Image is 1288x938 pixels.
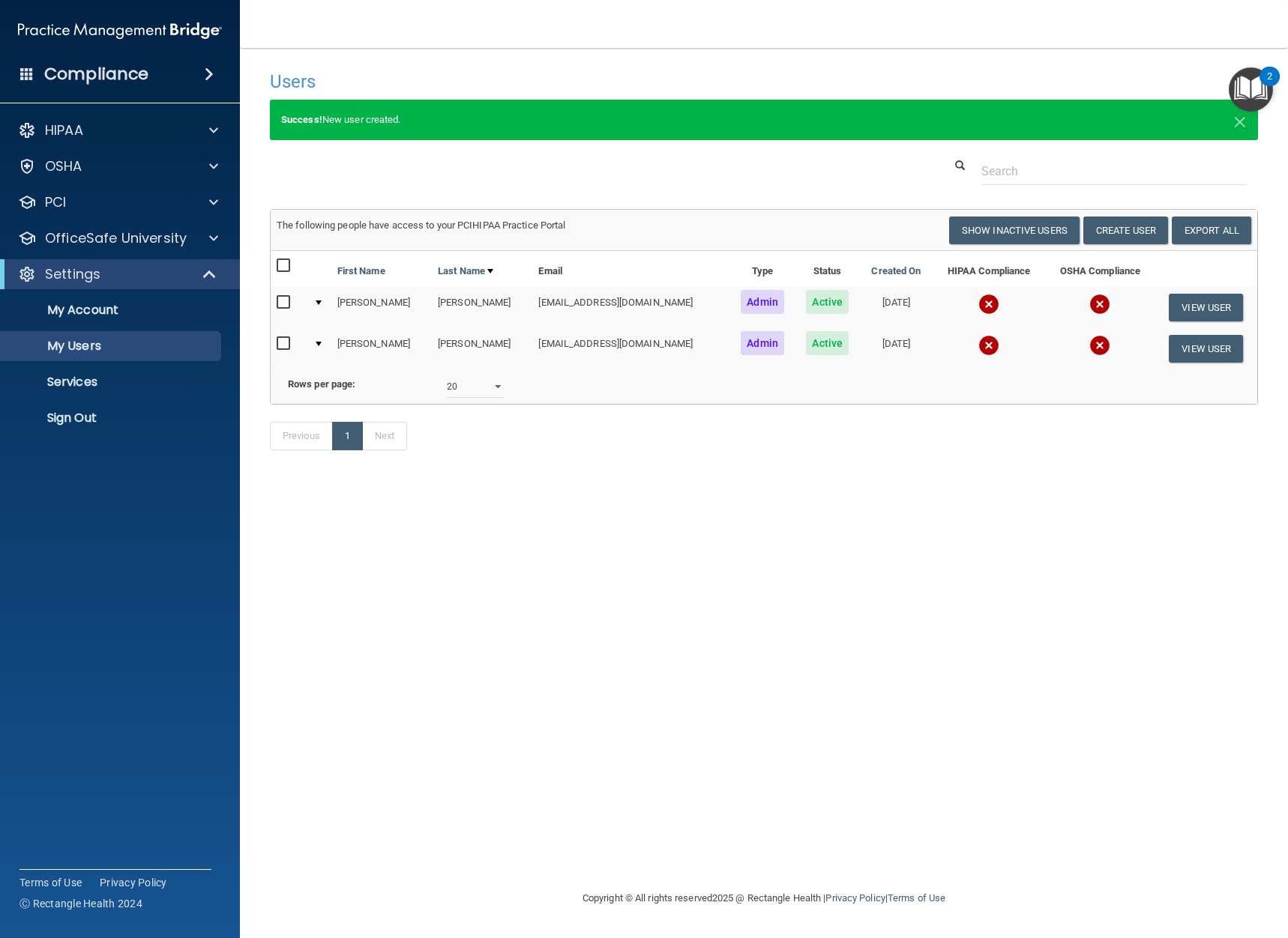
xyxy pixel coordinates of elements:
img: PMB logo [18,16,222,46]
p: Sign Out [10,411,214,426]
div: Copyright © All rights reserved 2025 @ Rectangle Health | | [490,874,1038,922]
img: cross.ca9f0e7f.svg [1089,335,1110,356]
a: Terms of Use [19,875,82,890]
img: cross.ca9f0e7f.svg [1089,294,1110,315]
button: View User [1169,335,1243,363]
strong: Success! [281,114,322,125]
td: [PERSON_NAME] [432,328,532,369]
a: 1 [332,422,363,450]
a: First Name [337,262,385,280]
div: 2 [1267,76,1272,96]
a: OfficeSafe University [18,229,218,247]
button: Create User [1083,217,1168,244]
th: Status [795,251,860,287]
th: OSHA Compliance [1045,251,1155,287]
p: OfficeSafe University [45,229,187,247]
p: Services [10,375,214,390]
span: Admin [741,331,784,355]
td: [PERSON_NAME] [331,287,432,328]
input: Search [981,157,1247,185]
a: Created On [871,262,921,280]
a: Privacy Policy [825,892,885,904]
button: Close [1233,111,1247,129]
a: Terms of Use [888,892,945,904]
p: HIPAA [45,121,83,139]
p: OSHA [45,157,82,175]
span: Admin [741,290,784,314]
p: My Users [10,339,214,354]
h4: Compliance [44,64,148,85]
a: Settings [18,265,217,283]
img: cross.ca9f0e7f.svg [978,294,999,315]
h4: Users [270,72,837,91]
a: Next [362,422,407,450]
span: Ⓒ Rectangle Health 2024 [19,896,142,911]
img: cross.ca9f0e7f.svg [978,335,999,356]
td: [DATE] [860,287,933,328]
a: Last Name [438,262,493,280]
span: × [1233,105,1247,135]
button: Show Inactive Users [949,217,1080,244]
span: The following people have access to your PCIHIPAA Practice Portal [277,220,566,231]
th: Email [532,251,729,287]
td: [DATE] [860,328,933,369]
td: [EMAIL_ADDRESS][DOMAIN_NAME] [532,328,729,369]
button: Open Resource Center, 2 new notifications [1229,67,1273,112]
td: [PERSON_NAME] [331,328,432,369]
a: PCI [18,193,218,211]
th: Type [730,251,795,287]
a: Privacy Policy [100,875,167,890]
td: [EMAIL_ADDRESS][DOMAIN_NAME] [532,287,729,328]
a: HIPAA [18,121,218,139]
p: My Account [10,303,214,318]
td: [PERSON_NAME] [432,287,532,328]
span: Active [806,331,849,355]
p: PCI [45,193,66,211]
b: Rows per page: [288,378,355,390]
span: Active [806,290,849,314]
a: Export All [1172,217,1251,244]
a: Previous [270,422,333,450]
a: OSHA [18,157,218,175]
th: HIPAA Compliance [933,251,1045,287]
iframe: Drift Widget Chat Controller [1029,832,1270,892]
div: New user created. [270,100,1258,140]
p: Settings [45,265,100,283]
button: View User [1169,294,1243,321]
